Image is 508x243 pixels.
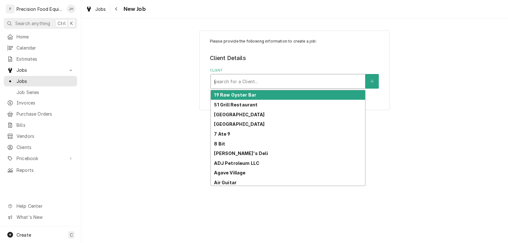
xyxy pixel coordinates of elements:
[4,54,77,64] a: Estimates
[4,18,77,29] button: Search anythingCtrlK
[214,160,259,166] strong: ADJ Petroleum LLC
[15,20,50,27] span: Search anything
[4,43,77,53] a: Calendar
[210,38,380,89] div: Job Create/Update Form
[4,87,77,98] a: Job Series
[4,165,77,175] a: Reports
[210,68,380,73] label: Client
[17,155,64,162] span: Pricebook
[17,78,74,84] span: Jobs
[4,109,77,119] a: Purchase Orders
[111,4,122,14] button: Navigate back
[17,33,74,40] span: Home
[17,122,74,128] span: Bills
[17,111,74,117] span: Purchase Orders
[210,38,380,44] p: Please provide the following information to create a job:
[17,133,74,139] span: Vendors
[214,121,264,127] strong: [GEOGRAPHIC_DATA]
[122,5,146,13] span: New Job
[214,92,256,98] strong: 19 Raw Oyster Bar
[4,98,77,108] a: Invoices
[214,112,264,117] strong: [GEOGRAPHIC_DATA]
[70,232,73,238] span: C
[67,4,76,13] div: JH
[83,4,109,14] a: Jobs
[4,76,77,86] a: Jobs
[17,67,64,73] span: Jobs
[6,4,15,13] div: P
[17,167,74,173] span: Reports
[17,232,31,238] span: Create
[95,6,106,12] span: Jobs
[214,170,245,175] strong: Agave Village
[210,54,380,62] legend: Client Details
[17,214,73,220] span: What's New
[4,201,77,211] a: Go to Help Center
[210,68,380,89] div: Client
[4,65,77,75] a: Go to Jobs
[17,144,74,151] span: Clients
[4,120,77,130] a: Bills
[199,30,390,110] div: Job Create/Update
[17,56,74,62] span: Estimates
[17,99,74,106] span: Invoices
[365,74,379,89] button: Create New Client
[17,203,73,209] span: Help Center
[4,131,77,141] a: Vendors
[370,79,374,84] svg: Create New Client
[67,4,76,13] div: Jason Hertel's Avatar
[4,31,77,42] a: Home
[17,6,63,12] div: Precision Food Equipment LLC
[4,153,77,164] a: Go to Pricebook
[4,212,77,222] a: Go to What's New
[214,141,225,146] strong: 8 Bit
[70,20,73,27] span: K
[214,131,230,137] strong: 7 Ate 9
[214,102,257,107] strong: 51 Grill Restaurant
[17,89,74,96] span: Job Series
[17,44,74,51] span: Calendar
[214,180,237,185] strong: Air Guitar
[4,142,77,152] a: Clients
[57,20,66,27] span: Ctrl
[214,151,268,156] strong: [PERSON_NAME]'s Deli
